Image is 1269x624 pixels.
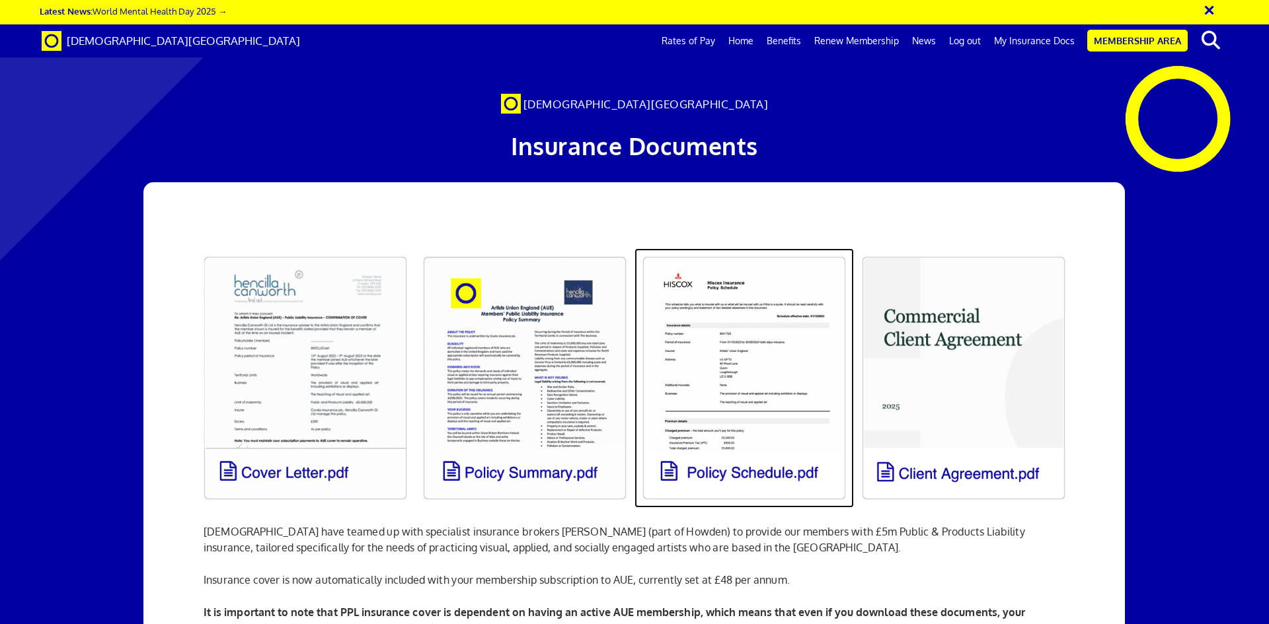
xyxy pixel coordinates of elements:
a: Renew Membership [808,24,905,57]
span: Insurance Documents [511,131,758,160]
span: [DEMOGRAPHIC_DATA][GEOGRAPHIC_DATA] [523,97,769,111]
a: Latest News:World Mental Health Day 2025 → [40,5,227,17]
a: Brand [DEMOGRAPHIC_DATA][GEOGRAPHIC_DATA] [32,24,310,57]
strong: Latest News: [40,5,93,17]
a: News [905,24,942,57]
p: [DEMOGRAPHIC_DATA] have teamed up with specialist insurance brokers [PERSON_NAME] (part of Howden... [204,508,1065,555]
a: Membership Area [1087,30,1188,52]
span: [DEMOGRAPHIC_DATA][GEOGRAPHIC_DATA] [67,34,300,48]
a: My Insurance Docs [987,24,1081,57]
button: search [1190,26,1231,54]
a: Home [722,24,760,57]
a: Rates of Pay [655,24,722,57]
a: Log out [942,24,987,57]
a: Benefits [760,24,808,57]
p: Insurance cover is now automatically included with your membership subscription to AUE, currently... [204,572,1065,588]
